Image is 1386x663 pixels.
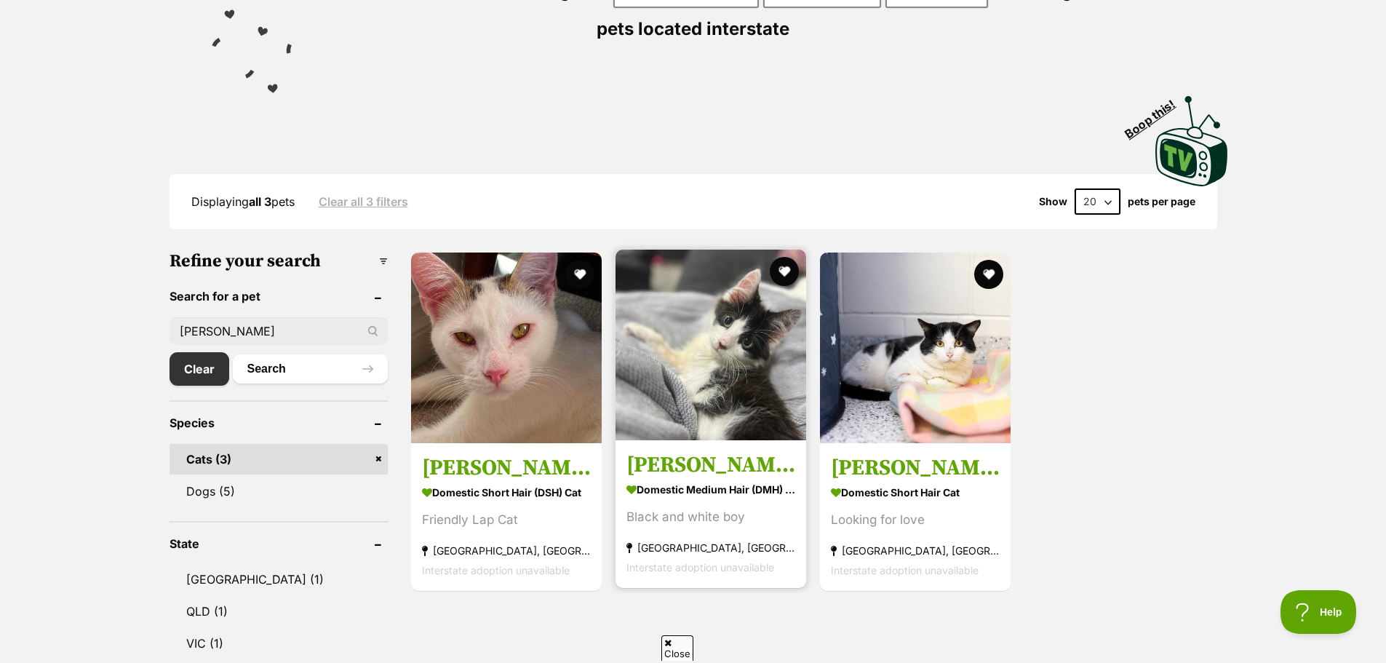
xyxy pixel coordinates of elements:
img: Wilson - Domestic Short Hair (DSH) Cat [411,253,602,443]
button: Search [233,354,388,384]
a: Clear [170,352,229,386]
button: favourite [974,260,1003,289]
strong: [GEOGRAPHIC_DATA], [GEOGRAPHIC_DATA] [831,541,1000,560]
input: Toby [170,317,388,345]
a: Dogs (5) [170,476,388,507]
button: favourite [565,260,594,289]
a: Clear all 3 filters [319,195,408,208]
a: [GEOGRAPHIC_DATA] (1) [170,564,388,595]
a: [PERSON_NAME] Domestic Short Hair (DSH) Cat Friendly Lap Cat [GEOGRAPHIC_DATA], [GEOGRAPHIC_DATA]... [411,443,602,591]
img: Wilson - Domestic Short Hair Cat [820,253,1011,443]
span: Interstate adoption unavailable [422,564,570,576]
strong: Domestic Medium Hair (DMH) Cat [626,479,795,500]
div: Friendly Lap Cat [422,510,591,530]
div: Looking for love [831,510,1000,530]
a: [PERSON_NAME] Domestic Short Hair Cat Looking for love [GEOGRAPHIC_DATA], [GEOGRAPHIC_DATA] Inter... [820,443,1011,591]
label: pets per page [1128,196,1195,207]
iframe: Help Scout Beacon - Open [1281,590,1357,634]
header: State [170,537,388,550]
img: Wilson - Domestic Medium Hair (DMH) Cat [616,250,806,440]
div: Black and white boy [626,507,795,527]
strong: [GEOGRAPHIC_DATA], [GEOGRAPHIC_DATA] [422,541,591,560]
img: PetRescue TV logo [1155,96,1228,186]
strong: all 3 [249,194,271,209]
a: [PERSON_NAME] Domestic Medium Hair (DMH) Cat Black and white boy [GEOGRAPHIC_DATA], [GEOGRAPHIC_D... [616,440,806,588]
a: Boop this! [1155,83,1228,189]
h3: [PERSON_NAME] [422,454,591,482]
button: favourite [770,257,799,286]
strong: [GEOGRAPHIC_DATA], [GEOGRAPHIC_DATA] [626,538,795,557]
a: QLD (1) [170,596,388,627]
h3: [PERSON_NAME] [626,451,795,479]
span: Displaying pets [191,194,295,209]
h3: Refine your search [170,251,388,271]
span: Close [661,635,693,661]
h3: [PERSON_NAME] [831,454,1000,482]
header: Search for a pet [170,290,388,303]
span: Boop this! [1122,88,1189,140]
span: Interstate adoption unavailable [626,561,774,573]
span: Show [1039,196,1067,207]
header: Species [170,416,388,429]
span: Interstate adoption unavailable [831,564,979,576]
strong: Domestic Short Hair (DSH) Cat [422,482,591,503]
strong: Domestic Short Hair Cat [831,482,1000,503]
a: Cats (3) [170,444,388,475]
a: VIC (1) [170,628,388,659]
